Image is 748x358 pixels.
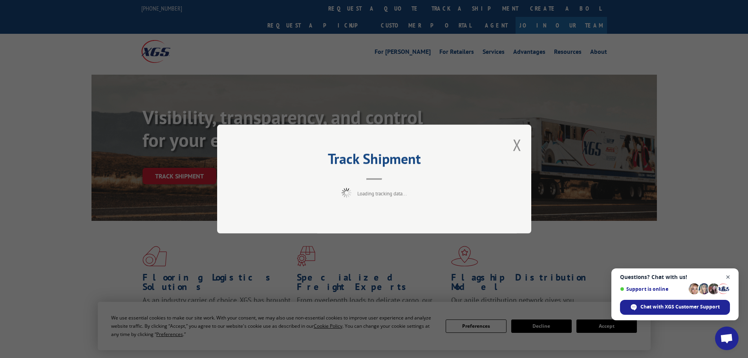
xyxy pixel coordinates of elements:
span: Chat with XGS Customer Support [640,303,720,310]
div: Chat with XGS Customer Support [620,300,730,315]
span: Loading tracking data... [357,190,407,197]
h2: Track Shipment [256,153,492,168]
span: Support is online [620,286,686,292]
img: xgs-loading [342,188,351,198]
button: Close modal [513,134,521,155]
div: Open chat [715,327,739,350]
span: Close chat [723,272,733,282]
span: Questions? Chat with us! [620,274,730,280]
